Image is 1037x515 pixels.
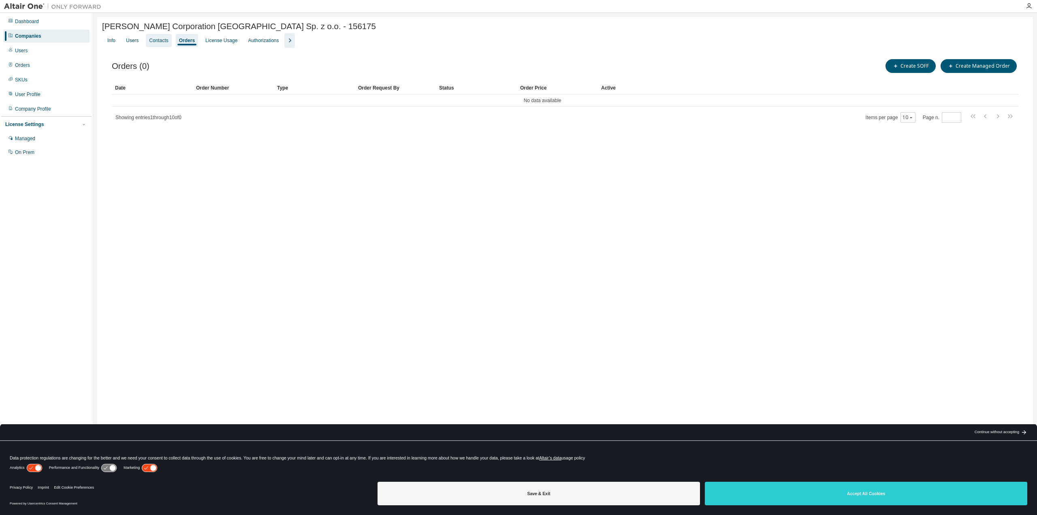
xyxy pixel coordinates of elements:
[15,149,34,156] div: On Prem
[115,81,190,94] div: Date
[15,18,39,25] div: Dashboard
[248,37,279,44] div: Authorizations
[5,121,44,128] div: License Settings
[358,81,433,94] div: Order Request By
[4,2,105,11] img: Altair One
[179,37,195,44] div: Orders
[15,106,51,112] div: Company Profile
[15,135,35,142] div: Managed
[15,91,41,98] div: User Profile
[112,94,973,107] td: No data available
[520,81,595,94] div: Order Price
[866,112,915,123] span: Items per page
[15,62,30,68] div: Orders
[439,81,514,94] div: Status
[196,81,271,94] div: Order Number
[15,47,28,54] div: Users
[886,59,936,73] button: Create SOFF
[903,114,913,121] button: 10
[115,115,181,120] span: Showing entries 1 through 10 of 0
[277,81,352,94] div: Type
[126,37,139,44] div: Users
[15,77,28,83] div: SKUs
[15,33,41,39] div: Companies
[149,37,168,44] div: Contacts
[205,37,237,44] div: License Usage
[107,37,115,44] div: Info
[923,112,961,123] span: Page n.
[601,81,970,94] div: Active
[102,22,376,31] span: [PERSON_NAME] Corporation [GEOGRAPHIC_DATA] Sp. z o.o. - 156175
[112,62,149,71] span: Orders (0)
[941,59,1017,73] button: Create Managed Order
